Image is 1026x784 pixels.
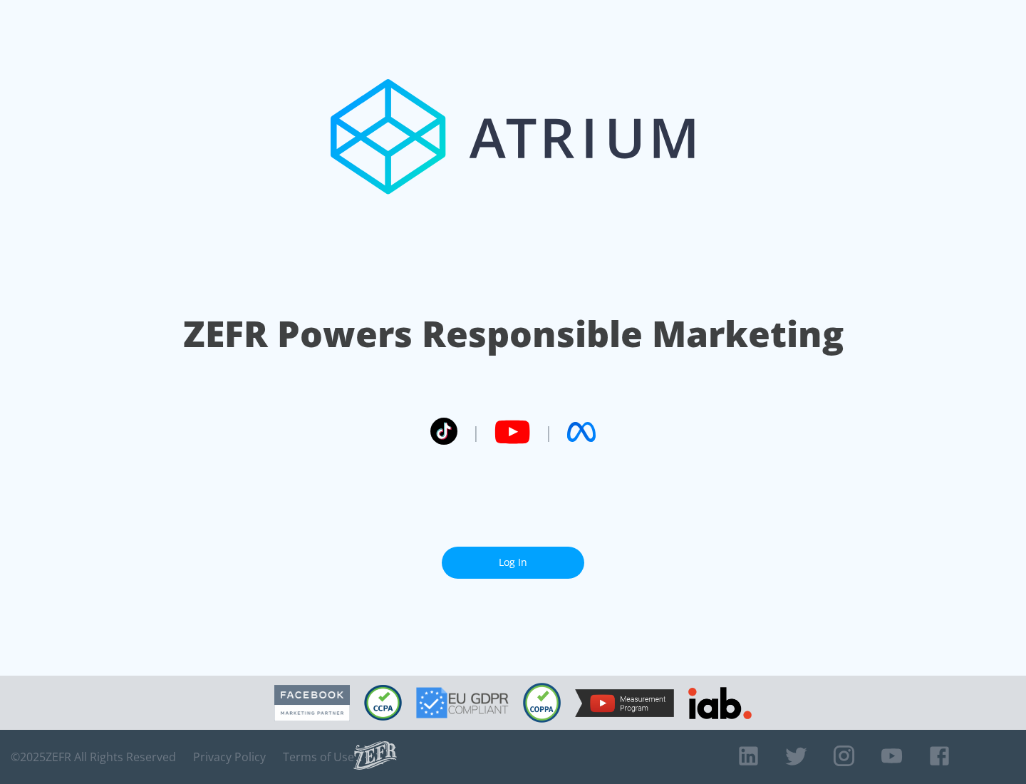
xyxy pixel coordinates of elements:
img: GDPR Compliant [416,687,509,718]
h1: ZEFR Powers Responsible Marketing [183,309,844,359]
img: COPPA Compliant [523,683,561,723]
a: Privacy Policy [193,750,266,764]
span: © 2025 ZEFR All Rights Reserved [11,750,176,764]
img: IAB [688,687,752,719]
span: | [544,421,553,443]
span: | [472,421,480,443]
img: YouTube Measurement Program [575,689,674,717]
img: Facebook Marketing Partner [274,685,350,721]
a: Log In [442,547,584,579]
img: CCPA Compliant [364,685,402,721]
a: Terms of Use [283,750,354,764]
